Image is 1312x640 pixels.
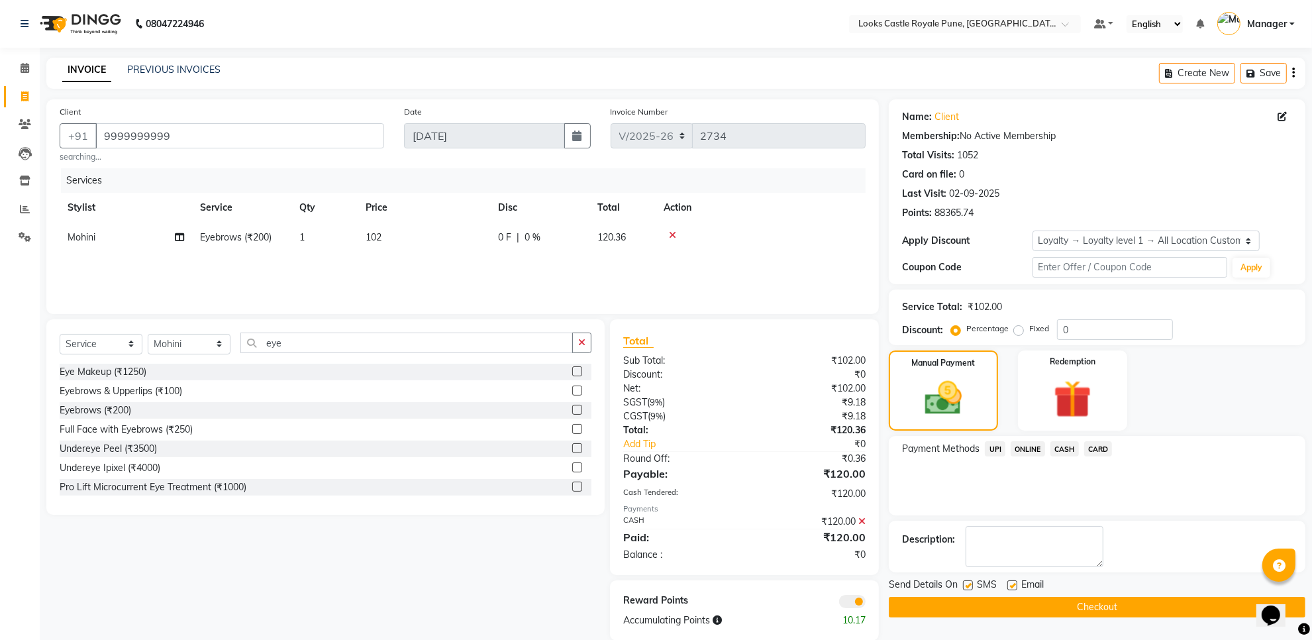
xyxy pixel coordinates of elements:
span: Send Details On [889,578,958,594]
div: Pro Lift Microcurrent Eye Treatment (₹1000) [60,480,246,494]
div: 1052 [957,148,978,162]
div: Eyebrows & Upperlips (₹100) [60,384,182,398]
img: _gift.svg [1042,376,1103,423]
span: ONLINE [1011,441,1045,456]
img: _cash.svg [913,377,973,419]
img: logo [34,5,125,42]
span: 102 [366,231,381,243]
div: ₹0 [744,368,876,382]
label: Manual Payment [912,357,976,369]
img: Manager [1217,12,1240,35]
div: ₹102.00 [968,300,1002,314]
div: 02-09-2025 [949,187,999,201]
div: Net: [613,382,744,396]
div: Last Visit: [902,187,946,201]
label: Client [60,106,81,118]
div: CASH [613,515,744,529]
div: ₹102.00 [744,382,876,396]
div: 0 [959,168,964,182]
span: Eyebrows (₹200) [200,231,272,243]
label: Invoice Number [611,106,668,118]
div: Paid: [613,529,744,545]
div: Sub Total: [613,354,744,368]
th: Disc [490,193,589,223]
th: Action [656,193,866,223]
div: Total Visits: [902,148,954,162]
div: ₹102.00 [744,354,876,368]
div: Accumulating Points [613,613,810,627]
input: Search by Name/Mobile/Email/Code [95,123,384,148]
button: Create New [1159,63,1235,83]
div: ₹120.00 [744,466,876,482]
div: Points: [902,206,932,220]
a: PREVIOUS INVOICES [127,64,221,76]
span: | [517,231,519,244]
div: Eye Makeup (₹1250) [60,365,146,379]
div: ₹0 [744,548,876,562]
span: 9% [650,411,663,421]
span: Manager [1247,17,1287,31]
small: searching... [60,151,384,163]
span: 0 % [525,231,540,244]
a: Client [934,110,959,124]
div: Name: [902,110,932,124]
div: Description: [902,533,955,547]
div: Full Face with Eyebrows (₹250) [60,423,193,437]
div: Apply Discount [902,234,1032,248]
label: Date [404,106,422,118]
span: Email [1021,578,1044,594]
div: Undereye Peel (₹3500) [60,442,157,456]
span: SMS [977,578,997,594]
div: Service Total: [902,300,962,314]
div: Eyebrows (₹200) [60,403,131,417]
span: CGST [623,410,648,422]
label: Redemption [1050,356,1095,368]
div: ₹120.00 [744,515,876,529]
span: Total [623,334,654,348]
div: Total: [613,423,744,437]
div: Card on file: [902,168,956,182]
div: No Active Membership [902,129,1292,143]
div: 88365.74 [934,206,974,220]
span: Payment Methods [902,442,980,456]
span: 0 F [498,231,511,244]
th: Qty [291,193,358,223]
iframe: chat widget [1256,587,1299,627]
span: SGST [623,396,647,408]
span: CASH [1050,441,1079,456]
div: Discount: [902,323,943,337]
a: INVOICE [62,58,111,82]
span: 120.36 [597,231,626,243]
div: ₹0 [766,437,876,451]
button: Apply [1233,258,1270,278]
th: Stylist [60,193,192,223]
div: Services [61,168,876,193]
button: Checkout [889,597,1305,617]
span: 9% [650,397,662,407]
div: ₹120.36 [744,423,876,437]
div: ( ) [613,409,744,423]
span: CARD [1084,441,1113,456]
div: Cash Tendered: [613,487,744,501]
div: Round Off: [613,452,744,466]
div: ₹120.00 [744,487,876,501]
span: UPI [985,441,1005,456]
div: Payable: [613,466,744,482]
b: 08047224946 [146,5,204,42]
div: Discount: [613,368,744,382]
button: +91 [60,123,97,148]
div: Balance : [613,548,744,562]
div: ₹120.00 [744,529,876,545]
a: Add Tip [613,437,766,451]
th: Service [192,193,291,223]
input: Enter Offer / Coupon Code [1033,257,1227,278]
span: Mohini [68,231,95,243]
input: Search or Scan [240,333,573,353]
div: Undereye Ipixel (₹4000) [60,461,160,475]
div: Membership: [902,129,960,143]
div: ₹0.36 [744,452,876,466]
div: Coupon Code [902,260,1032,274]
span: 1 [299,231,305,243]
div: Reward Points [613,594,744,608]
th: Total [589,193,656,223]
